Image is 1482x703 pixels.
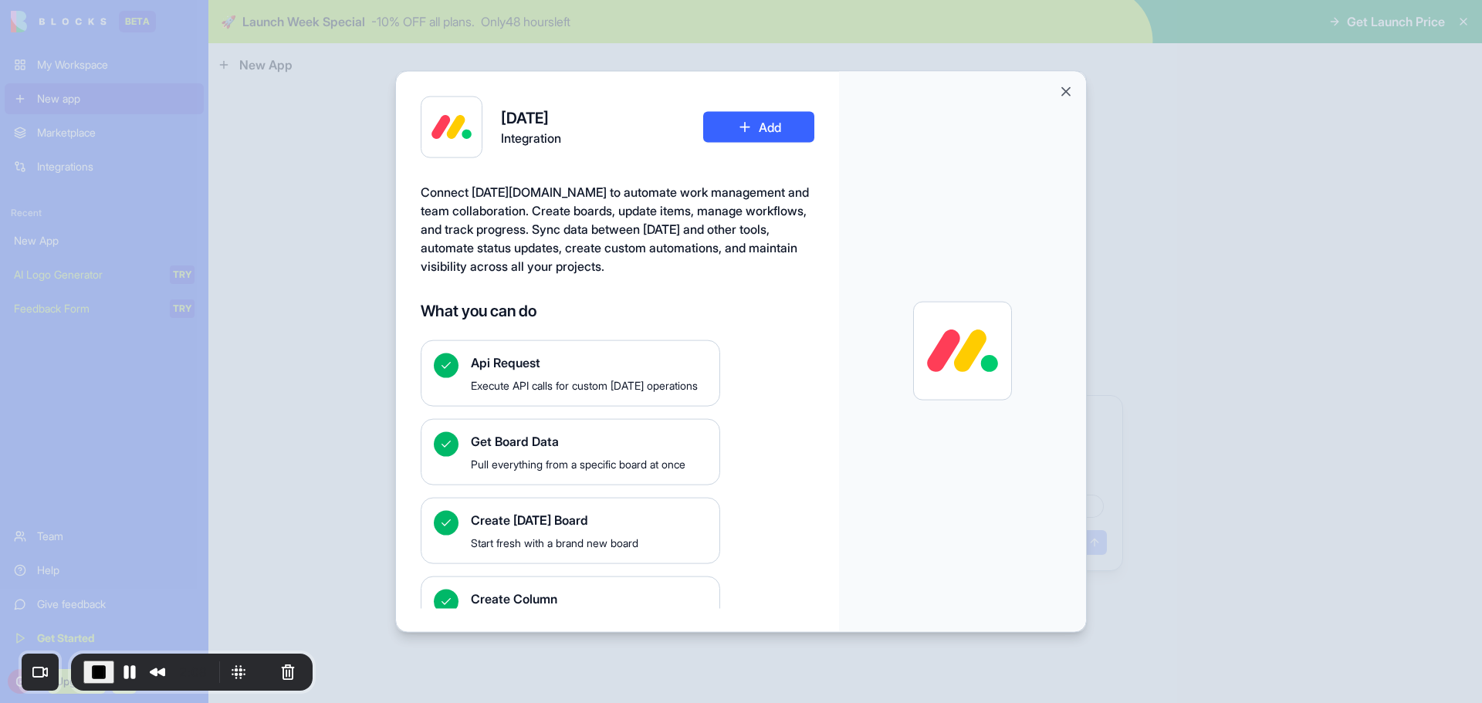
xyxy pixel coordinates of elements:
[421,184,809,273] span: Connect [DATE][DOMAIN_NAME] to automate work management and team collaboration. Create boards, up...
[421,299,814,321] h4: What you can do
[471,456,707,471] span: Pull everything from a specific board at once
[471,535,707,550] span: Start fresh with a brand new board
[501,106,561,128] h4: [DATE]
[471,431,707,450] span: Get Board Data
[471,589,707,607] span: Create Column
[471,510,707,529] span: Create [DATE] Board
[703,111,814,142] button: Add
[471,353,707,371] span: Api Request
[501,128,561,147] span: Integration
[471,377,707,393] span: Execute API calls for custom [DATE] operations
